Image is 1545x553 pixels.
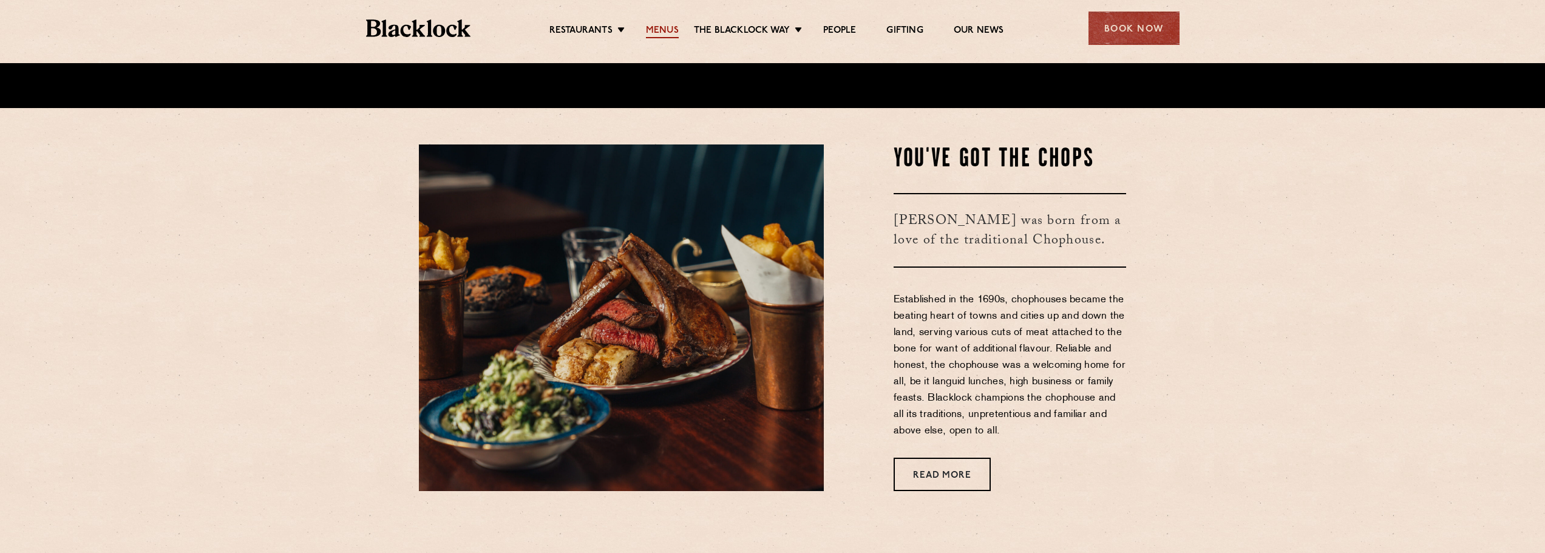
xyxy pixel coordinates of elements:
p: Established in the 1690s, chophouses became the beating heart of towns and cities up and down the... [894,292,1126,439]
div: Book Now [1088,12,1180,45]
img: May25-Blacklock-AllIn-00417-scaled-e1752246198448.jpg [419,144,824,491]
h2: You've Got The Chops [894,144,1126,175]
h3: [PERSON_NAME] was born from a love of the traditional Chophouse. [894,193,1126,268]
img: BL_Textured_Logo-footer-cropped.svg [366,19,471,37]
a: Restaurants [549,25,613,38]
a: Our News [954,25,1004,38]
a: Menus [646,25,679,38]
a: Gifting [886,25,923,38]
a: People [823,25,856,38]
a: The Blacklock Way [694,25,790,38]
a: Read More [894,458,991,491]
